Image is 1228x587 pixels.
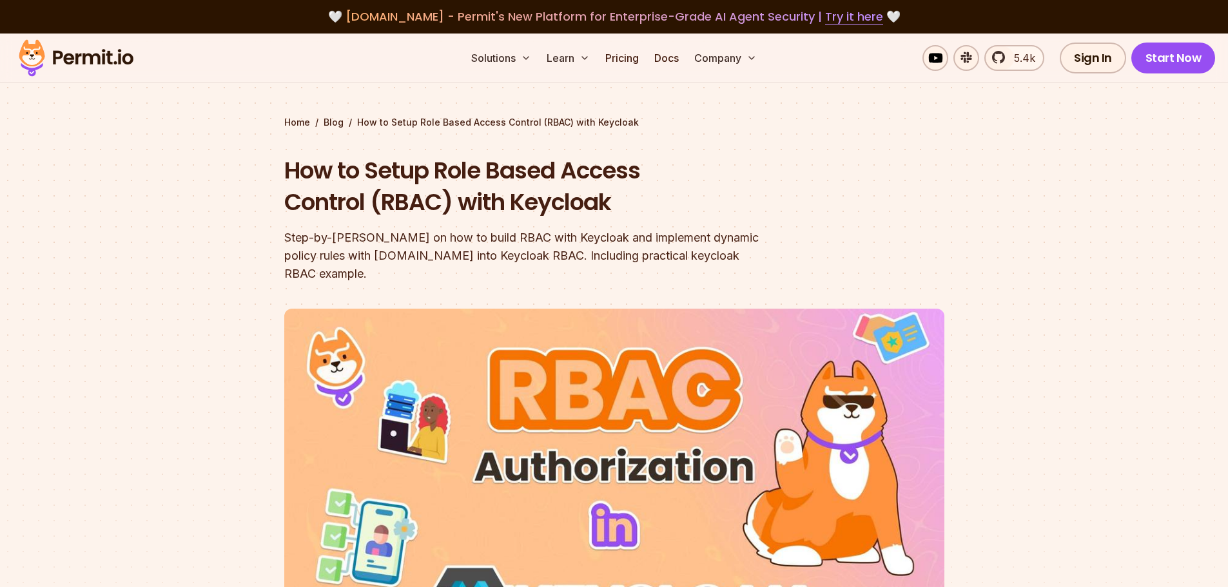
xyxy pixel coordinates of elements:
h1: How to Setup Role Based Access Control (RBAC) with Keycloak [284,155,779,218]
button: Solutions [466,45,536,71]
a: Home [284,116,310,129]
span: 5.4k [1006,50,1035,66]
img: Permit logo [13,36,139,80]
button: Learn [541,45,595,71]
div: / / [284,116,944,129]
a: Blog [324,116,344,129]
a: 5.4k [984,45,1044,71]
a: Try it here [825,8,883,25]
button: Company [689,45,762,71]
span: [DOMAIN_NAME] - Permit's New Platform for Enterprise-Grade AI Agent Security | [346,8,883,24]
a: Docs [649,45,684,71]
div: 🤍 🤍 [31,8,1197,26]
div: Step-by-[PERSON_NAME] on how to build RBAC with Keycloak and implement dynamic policy rules with ... [284,229,779,283]
a: Sign In [1060,43,1126,73]
a: Start Now [1131,43,1216,73]
a: Pricing [600,45,644,71]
